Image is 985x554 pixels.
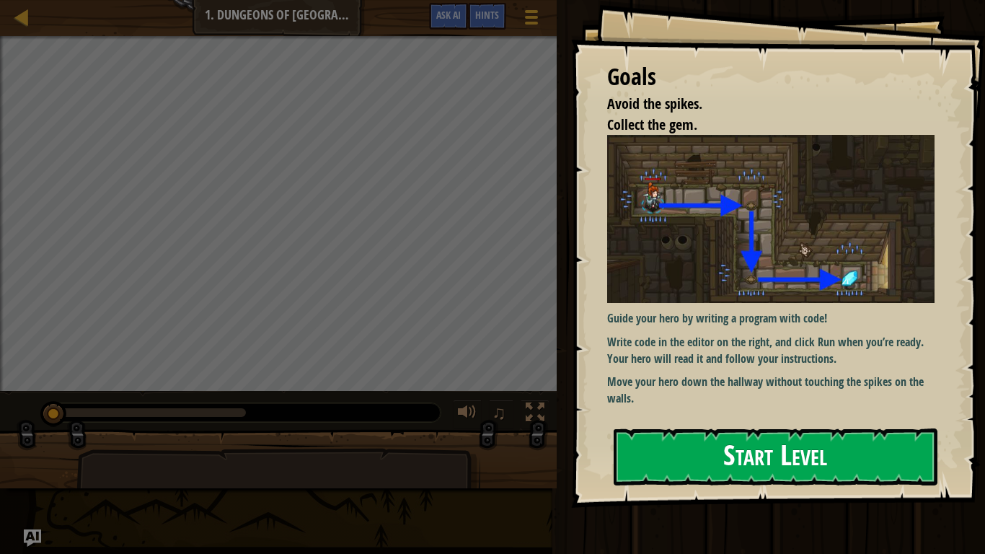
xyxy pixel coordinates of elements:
[475,8,499,22] span: Hints
[489,400,513,429] button: ♫
[436,8,461,22] span: Ask AI
[453,400,482,429] button: Adjust volume
[607,310,935,327] p: Guide your hero by writing a program with code!
[607,115,697,134] span: Collect the gem.
[513,3,549,37] button: Show game menu
[492,402,506,423] span: ♫
[429,3,468,30] button: Ask AI
[607,135,935,303] img: Dungeons of kithgard
[614,428,937,485] button: Start Level
[521,400,549,429] button: Toggle fullscreen
[589,115,931,136] li: Collect the gem.
[607,374,935,407] p: Move your hero down the hallway without touching the spikes on the walls.
[24,529,41,547] button: Ask AI
[607,61,935,94] div: Goals
[607,94,702,113] span: Avoid the spikes.
[607,334,935,367] p: Write code in the editor on the right, and click Run when you’re ready. Your hero will read it an...
[589,94,931,115] li: Avoid the spikes.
